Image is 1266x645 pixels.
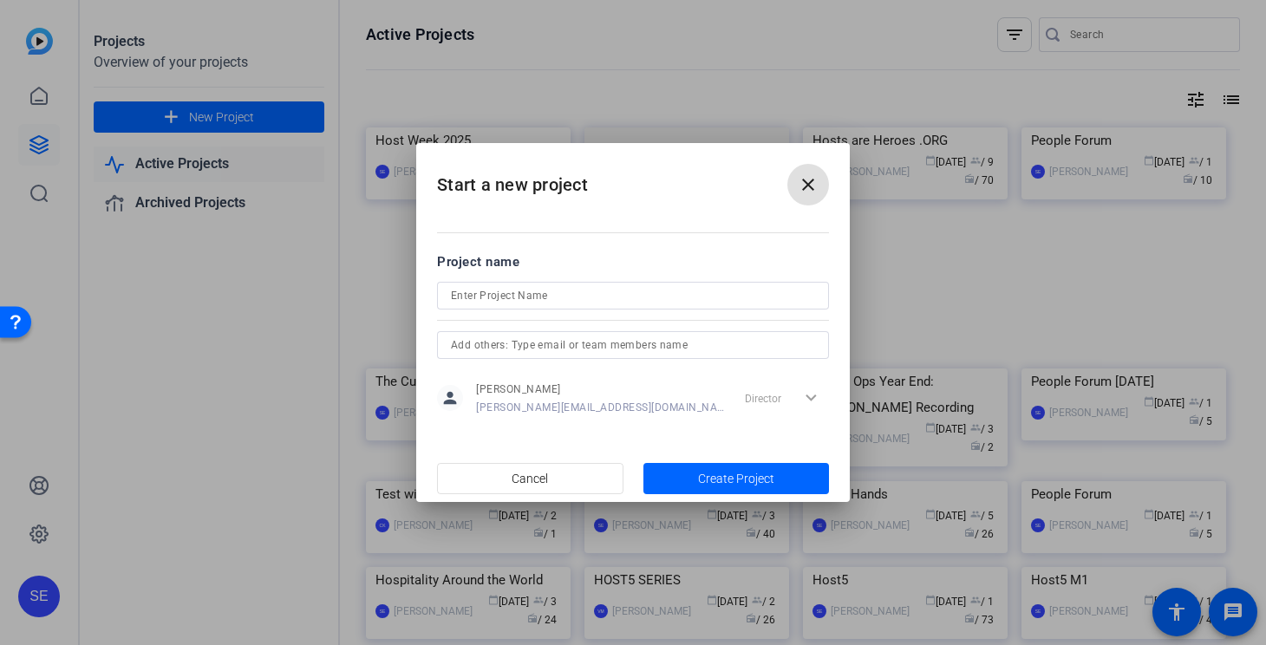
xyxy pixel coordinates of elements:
mat-icon: close [798,174,819,195]
mat-icon: person [437,385,463,411]
input: Enter Project Name [451,285,815,306]
div: Project name [437,252,829,271]
button: Cancel [437,463,623,494]
h2: Start a new project [416,143,850,213]
span: [PERSON_NAME][EMAIL_ADDRESS][DOMAIN_NAME] [476,401,725,414]
span: Create Project [698,470,774,488]
span: Cancel [512,462,548,495]
input: Add others: Type email or team members name [451,335,815,355]
button: Create Project [643,463,830,494]
span: [PERSON_NAME] [476,382,725,396]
